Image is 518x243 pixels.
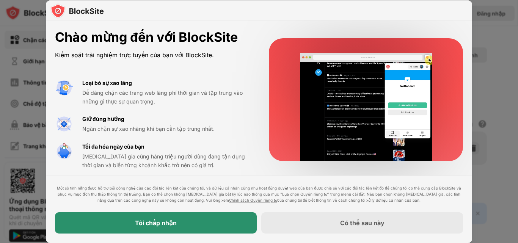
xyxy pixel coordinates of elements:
[82,143,144,150] font: Tối đa hóa ngày của bạn
[82,116,124,122] font: Giữ đúng hướng
[57,186,461,203] font: Một số tính năng được hỗ trợ bởi công nghệ của các đối tác liên kết của chúng tôi, và dữ liệu cá ...
[277,198,421,203] font: của chúng tôi để biết thông tin về cách chúng tôi xử lý dữ liệu cá nhân của bạn.
[55,29,238,45] font: Chào mừng đến với BlockSite
[82,80,132,86] font: Loại bỏ sự xao lãng
[135,219,177,227] font: Tôi chấp nhận
[229,198,277,203] a: Chính sách Quyền riêng tư
[82,125,215,132] font: Ngăn chặn sự xao nhãng khi bạn cần tập trung nhất.
[340,219,385,227] font: Có thể sau này
[55,79,73,97] img: value-avoid-distractions.svg
[82,153,245,168] font: [MEDICAL_DATA] gia cùng hàng triệu người dùng đang tận dụng thời gian và biến từng khoảnh khắc tr...
[55,51,214,59] font: Kiểm soát trải nghiệm trực tuyến của bạn với BlockSite.
[55,143,73,161] img: value-safe-time.svg
[55,115,73,133] img: value-focus.svg
[82,89,243,104] font: Dễ dàng chặn các trang web lãng phí thời gian và tập trung vào những gì thực sự quan trọng.
[50,3,104,19] img: logo-blocksite.svg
